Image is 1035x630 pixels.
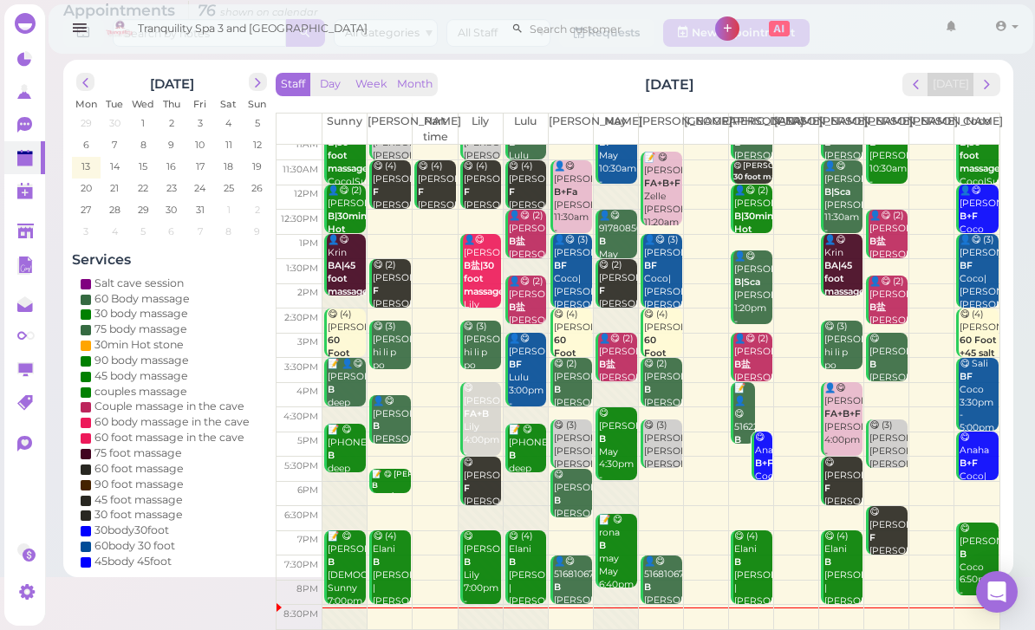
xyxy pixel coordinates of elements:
[81,224,90,239] span: 3
[132,98,154,110] span: Wed
[503,114,548,145] th: Lulu
[94,306,188,321] div: 30 body massage
[509,302,525,313] b: B盐
[959,523,998,613] div: 😋 [PERSON_NAME] Coco 6:50pm - 8:20pm
[222,159,235,174] span: 18
[959,111,998,227] div: 👤😋 (2) Mena Coco|Sunny 10:30am - 12:00pm
[79,202,93,218] span: 27
[94,337,184,353] div: 30min Hot stone
[418,186,424,198] b: F
[599,359,615,370] b: B盐
[524,15,692,42] input: Search customer
[954,114,999,145] th: Coco
[774,114,819,145] th: [PERSON_NAME]
[165,180,179,196] span: 23
[328,260,368,297] b: BA|45 foot massage
[824,408,861,419] b: FA+B+F
[328,556,335,568] b: B
[733,250,772,341] div: 👤😋 [PERSON_NAME] [PERSON_NAME] 1:20pm - 2:50pm
[328,334,363,372] b: 60 Foot +45 salt
[508,111,547,201] div: 😋 [PERSON_NAME] Lulu 10:30am - 11:30am
[94,321,187,337] div: 75 body massage
[136,202,151,218] span: 29
[869,276,908,366] div: 👤😋 (2) [PERSON_NAME] [PERSON_NAME]|Lulu 1:50pm - 2:50pm
[193,98,206,110] span: Fri
[463,530,502,620] div: 😋 [PERSON_NAME] Lily 7:00pm - 8:30pm
[373,556,380,568] b: B
[138,4,368,53] span: Tranquility Spa 3 and [GEOGRAPHIC_DATA]
[108,159,121,174] span: 14
[94,538,175,554] div: 60body 30 foot
[976,571,1018,613] div: Open Intercom Messenger
[94,445,182,461] div: 75 foot massage
[598,514,637,617] div: 📝 😋 rona may May 6:40pm - 8:10pm
[554,260,567,271] b: BF
[372,395,411,485] div: 👤😋 [PERSON_NAME] [PERSON_NAME] 4:15pm - 5:15pm
[373,420,380,432] b: B
[508,276,547,366] div: 👤😋 (2) [PERSON_NAME] [PERSON_NAME]|Lulu 1:50pm - 2:50pm
[107,115,122,131] span: 30
[509,236,525,247] b: B盐
[297,336,318,347] span: 3pm
[645,75,694,94] h2: [DATE]
[296,139,318,150] span: 11am
[869,210,908,300] div: 👤😋 (2) [PERSON_NAME] [PERSON_NAME]|Lulu 12:30pm - 1:30pm
[94,399,244,414] div: Couple massage in the cave
[554,495,561,506] b: B
[598,111,637,201] div: 👤😋 [PERSON_NAME] May 10:30am - 12:00pm
[164,202,179,218] span: 30
[94,507,183,523] div: 30 foot massage
[733,382,755,511] div: 📝 👤😋 5162254464 deep [PERSON_NAME] 4:00pm - 5:15pm
[909,114,954,145] th: [PERSON_NAME]
[823,321,862,476] div: 😋 (3) [PERSON_NAME] hi li p po [PERSON_NAME] |[PERSON_NAME]|[PERSON_NAME] 2:45pm - 3:45pm
[733,172,799,181] b: 30 foot massage
[328,137,368,174] b: B|30 foot massage
[734,211,773,248] b: B|30min Hot stone
[754,432,772,535] div: 😋 Anaha Coco|[PERSON_NAME] 5:00pm - 6:00pm
[372,259,411,349] div: 😋 (2) [PERSON_NAME] [PERSON_NAME]|May 1:30pm - 2:30pm
[165,159,178,174] span: 16
[252,224,262,239] span: 9
[373,186,379,198] b: F
[94,554,172,569] div: 45body 45foot
[249,73,267,91] button: next
[75,98,97,110] span: Mon
[869,236,886,247] b: B盐
[327,234,366,363] div: 👤😋 Krin [PERSON_NAME] |Sunny 1:00pm - 2:15pm
[417,160,456,276] div: 😋 (4) [PERSON_NAME] [PERSON_NAME]|[PERSON_NAME]|Lulu|Part time 11:30am - 12:30pm
[284,312,318,323] span: 2:30pm
[94,414,250,430] div: 60 body massage in the cave
[297,287,318,298] span: 2pm
[599,433,606,445] b: B
[509,359,522,370] b: BF
[136,180,150,196] span: 22
[508,424,547,553] div: 📝 😋 [PHONE_NUMBER] deep man [DEMOGRAPHIC_DATA] Lulu|Sunny 4:50pm - 5:50pm
[869,359,876,370] b: B
[598,259,637,349] div: 😋 (2) [PERSON_NAME] [PERSON_NAME]|May 1:30pm - 2:30pm
[196,115,205,131] span: 3
[508,333,547,423] div: 👤😋 [PERSON_NAME] Lulu 3:00pm - 4:30pm
[508,160,547,276] div: 😋 (4) [PERSON_NAME] [PERSON_NAME]|[PERSON_NAME]|Lulu|Part time 11:30am - 12:30pm
[296,583,318,594] span: 8pm
[253,202,262,218] span: 2
[959,432,998,535] div: 😋 Anaha Coco|[PERSON_NAME] 5:00pm - 6:00pm
[283,164,318,175] span: 11:30am
[464,186,470,198] b: F
[139,224,147,239] span: 5
[72,251,271,268] h4: Services
[960,334,997,359] b: 60 Foot +45 salt
[94,492,183,508] div: 45 foot massage
[509,186,515,198] b: F
[222,180,236,196] span: 25
[463,457,502,573] div: 😋 [PERSON_NAME] [PERSON_NAME] |[PERSON_NAME] 5:30pm - 6:30pm
[79,115,94,131] span: 29
[167,115,176,131] span: 2
[823,382,862,472] div: 👤😋 [PERSON_NAME] [PERSON_NAME] 4:00pm - 5:30pm
[297,484,318,496] span: 6pm
[553,160,592,250] div: 👤😋 [PERSON_NAME] [PERSON_NAME] 11:30am - 1:00pm
[960,211,978,222] b: B+F
[869,506,908,596] div: 😋 [PERSON_NAME] [PERSON_NAME] 6:30pm - 7:30pm
[139,137,148,153] span: 8
[94,368,188,384] div: 45 body massage
[973,73,1000,96] button: next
